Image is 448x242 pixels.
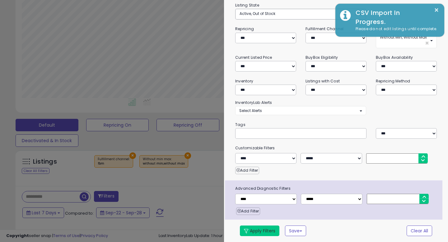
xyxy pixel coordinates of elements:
[351,26,440,32] div: Please do not edit listings until complete.
[380,35,427,40] span: Without Min, Without Max
[235,26,254,31] small: Repricing
[376,55,413,60] small: BuyBox Availability
[434,6,439,14] button: ×
[236,9,366,19] button: Active, Out of Stock ×
[306,78,340,84] small: Listings with Cost
[236,207,260,215] button: Add Filter
[235,167,259,174] button: Add Filter
[235,78,253,84] small: Inventory
[231,145,441,151] small: Customizable Filters
[376,78,410,84] small: Repricing Method
[306,26,343,31] small: Fulfillment Channel
[235,100,272,105] small: InventoryLab Alerts
[240,226,279,236] button: Apply Filters
[407,226,432,236] button: Clear All
[351,8,440,26] div: CSV Import In Progress.
[235,106,366,115] button: Select Alerts
[239,108,262,113] span: Select Alerts
[231,185,442,192] span: Advanced Diagnostic Filters
[285,226,306,236] button: Save
[235,55,272,60] small: Current Listed Price
[231,121,441,128] small: Tags
[240,11,275,16] span: Active, Out of Stock
[235,2,259,8] small: Listing State
[306,55,338,60] small: BuyBox Eligibility
[425,40,429,46] span: ×
[376,33,437,48] button: Without Min, Without Max ×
